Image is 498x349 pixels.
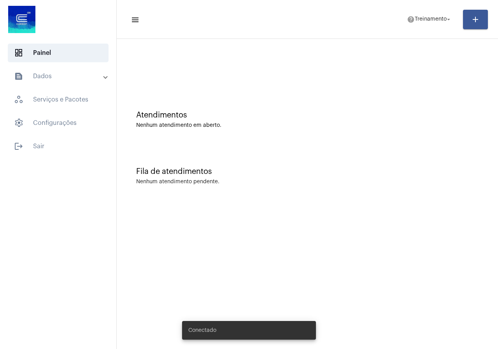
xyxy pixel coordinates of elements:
div: Nenhum atendimento pendente. [136,179,219,185]
mat-icon: help [407,16,415,23]
span: sidenav icon [14,118,23,128]
img: d4669ae0-8c07-2337-4f67-34b0df7f5ae4.jpeg [6,4,37,35]
span: Conectado [188,326,216,334]
mat-icon: sidenav icon [14,142,23,151]
mat-expansion-panel-header: sidenav iconDados [5,67,116,86]
span: Serviços e Pacotes [8,90,109,109]
span: Painel [8,44,109,62]
mat-icon: add [471,15,480,24]
div: Nenhum atendimento em aberto. [136,123,479,128]
mat-icon: sidenav icon [14,72,23,81]
span: Configurações [8,114,109,132]
mat-panel-title: Dados [14,72,104,81]
div: Atendimentos [136,111,479,119]
div: Fila de atendimentos [136,167,479,176]
mat-icon: sidenav icon [131,15,139,25]
button: Treinamento [402,12,457,27]
span: sidenav icon [14,95,23,104]
span: sidenav icon [14,48,23,58]
mat-icon: arrow_drop_down [445,16,452,23]
span: Sair [8,137,109,156]
span: Treinamento [415,17,447,22]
